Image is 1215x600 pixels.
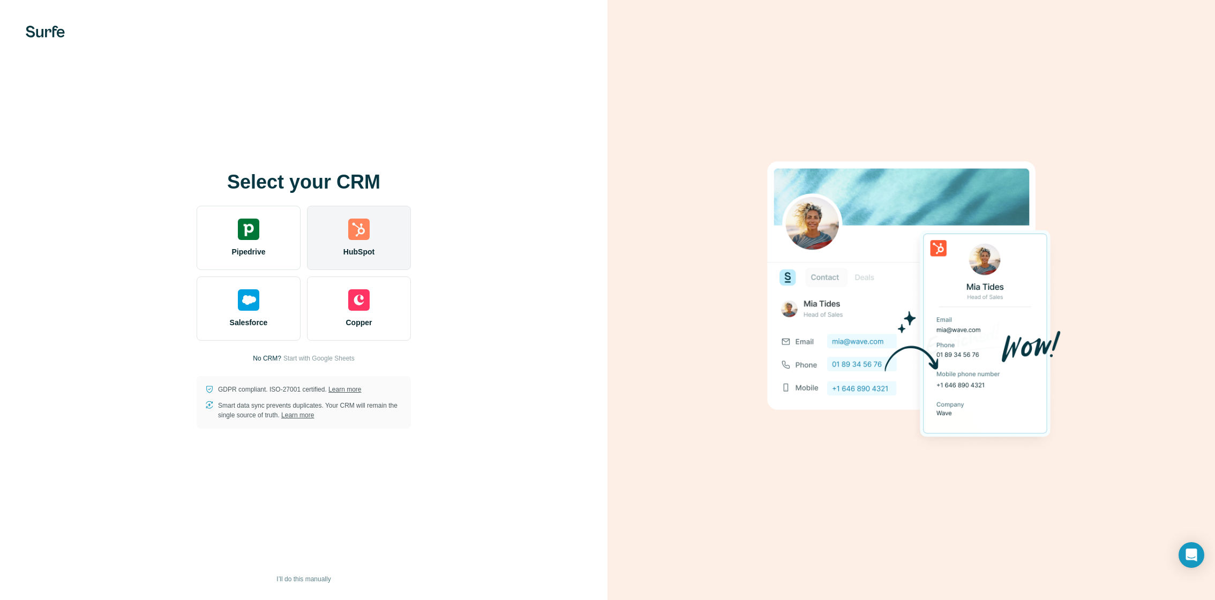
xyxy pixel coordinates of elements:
img: copper's logo [348,289,370,311]
div: Open Intercom Messenger [1179,542,1204,568]
button: I’ll do this manually [269,571,338,587]
span: I’ll do this manually [276,574,331,584]
p: No CRM? [253,354,281,363]
a: Learn more [328,386,361,393]
span: HubSpot [343,246,374,257]
img: HUBSPOT image [761,145,1061,455]
img: pipedrive's logo [238,219,259,240]
img: Surfe's logo [26,26,65,37]
p: GDPR compliant. ISO-27001 certified. [218,385,361,394]
span: Pipedrive [231,246,265,257]
span: Salesforce [230,317,268,328]
p: Smart data sync prevents duplicates. Your CRM will remain the single source of truth. [218,401,402,420]
button: Start with Google Sheets [283,354,355,363]
span: Copper [346,317,372,328]
img: hubspot's logo [348,219,370,240]
h1: Select your CRM [197,171,411,193]
img: salesforce's logo [238,289,259,311]
a: Learn more [281,411,314,419]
